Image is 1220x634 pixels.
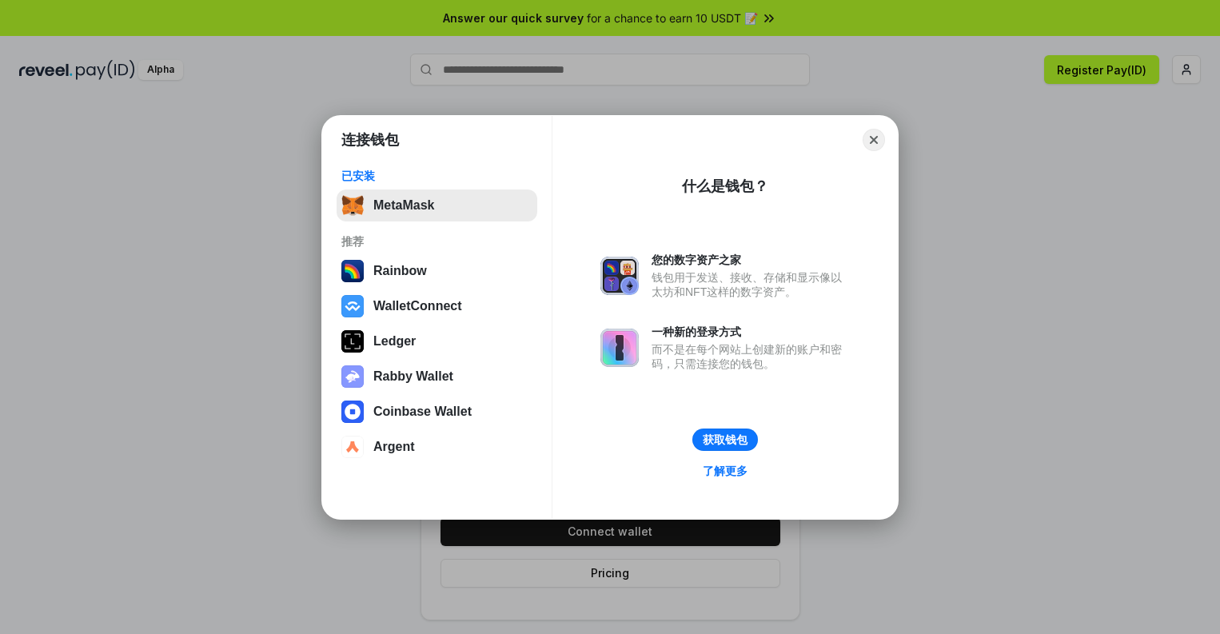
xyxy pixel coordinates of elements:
div: 而不是在每个网站上创建新的账户和密码，只需连接您的钱包。 [652,342,850,371]
div: Coinbase Wallet [373,405,472,419]
div: 一种新的登录方式 [652,325,850,339]
button: Rabby Wallet [337,361,537,393]
button: 获取钱包 [692,429,758,451]
button: WalletConnect [337,290,537,322]
button: Ledger [337,325,537,357]
img: svg+xml,%3Csvg%20xmlns%3D%22http%3A%2F%2Fwww.w3.org%2F2000%2Fsvg%22%20fill%3D%22none%22%20viewBox... [600,329,639,367]
img: svg+xml,%3Csvg%20xmlns%3D%22http%3A%2F%2Fwww.w3.org%2F2000%2Fsvg%22%20fill%3D%22none%22%20viewBox... [600,257,639,295]
img: svg+xml,%3Csvg%20xmlns%3D%22http%3A%2F%2Fwww.w3.org%2F2000%2Fsvg%22%20fill%3D%22none%22%20viewBox... [341,365,364,388]
button: Rainbow [337,255,537,287]
a: 了解更多 [693,461,757,481]
div: 了解更多 [703,464,748,478]
button: Argent [337,431,537,463]
div: MetaMask [373,198,434,213]
img: svg+xml,%3Csvg%20width%3D%2228%22%20height%3D%2228%22%20viewBox%3D%220%200%2028%2028%22%20fill%3D... [341,436,364,458]
div: 已安装 [341,169,532,183]
div: 什么是钱包？ [682,177,768,196]
img: svg+xml,%3Csvg%20width%3D%2228%22%20height%3D%2228%22%20viewBox%3D%220%200%2028%2028%22%20fill%3D... [341,295,364,317]
div: Ledger [373,334,416,349]
div: 您的数字资产之家 [652,253,850,267]
img: svg+xml,%3Csvg%20width%3D%22120%22%20height%3D%22120%22%20viewBox%3D%220%200%20120%20120%22%20fil... [341,260,364,282]
button: MetaMask [337,189,537,221]
div: Rainbow [373,264,427,278]
img: svg+xml,%3Csvg%20fill%3D%22none%22%20height%3D%2233%22%20viewBox%3D%220%200%2035%2033%22%20width%... [341,194,364,217]
div: 推荐 [341,234,532,249]
button: Coinbase Wallet [337,396,537,428]
div: Rabby Wallet [373,369,453,384]
h1: 连接钱包 [341,130,399,150]
div: 钱包用于发送、接收、存储和显示像以太坊和NFT这样的数字资产。 [652,270,850,299]
img: svg+xml,%3Csvg%20xmlns%3D%22http%3A%2F%2Fwww.w3.org%2F2000%2Fsvg%22%20width%3D%2228%22%20height%3... [341,330,364,353]
div: Argent [373,440,415,454]
button: Close [863,129,885,151]
div: 获取钱包 [703,433,748,447]
img: svg+xml,%3Csvg%20width%3D%2228%22%20height%3D%2228%22%20viewBox%3D%220%200%2028%2028%22%20fill%3D... [341,401,364,423]
div: WalletConnect [373,299,462,313]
